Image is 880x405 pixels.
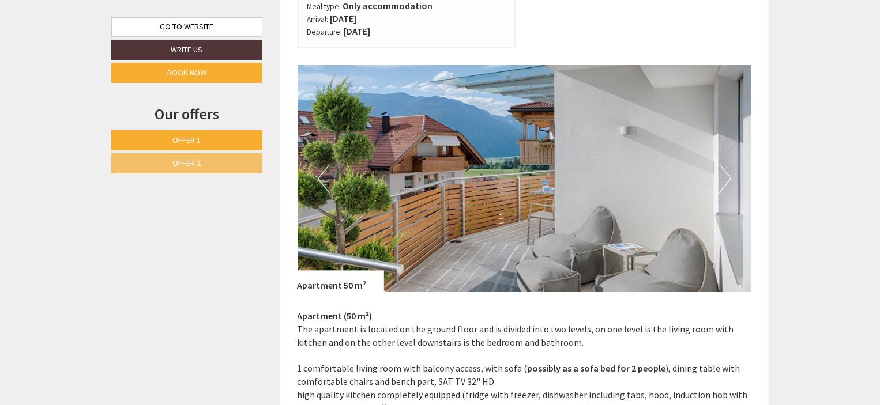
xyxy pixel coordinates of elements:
div: [DATE] [206,9,248,29]
div: Appartements [PERSON_NAME] [18,34,128,43]
b: [DATE] [344,26,371,37]
strong: possibly as a sofa bed for 2 people [528,363,666,374]
img: image [298,66,752,293]
span: Offer 1 [173,135,201,145]
div: Our offers [111,103,262,124]
strong: Apartment (50 m²) [298,311,373,322]
span: Offer 2 [173,158,201,168]
div: Apartment 50 m² [298,271,384,293]
small: 08:20 [18,56,128,65]
a: Go to website [111,17,262,37]
small: Departure: [307,28,343,37]
a: Write us [111,40,262,60]
b: [DATE] [330,13,357,24]
button: Send [401,304,454,324]
small: Arrival: [307,14,329,24]
small: Meal type: [307,2,341,12]
a: Book now [111,63,262,83]
button: Next [719,165,731,194]
div: Hello, how can we help you? [9,32,134,67]
button: Previous [318,165,330,194]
